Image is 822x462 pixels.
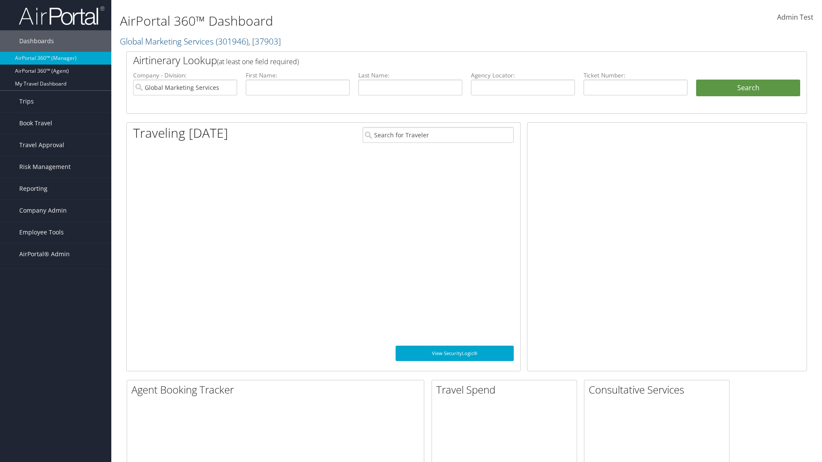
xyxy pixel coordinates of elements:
[131,382,424,397] h2: Agent Booking Tracker
[19,243,70,265] span: AirPortal® Admin
[19,200,67,221] span: Company Admin
[584,71,688,80] label: Ticket Number:
[248,36,281,47] span: , [ 37903 ]
[19,30,54,52] span: Dashboards
[777,12,813,22] span: Admin Test
[217,57,299,66] span: (at least one field required)
[120,12,582,30] h1: AirPortal 360™ Dashboard
[777,4,813,31] a: Admin Test
[589,382,729,397] h2: Consultative Services
[19,91,34,112] span: Trips
[19,134,64,156] span: Travel Approval
[246,71,350,80] label: First Name:
[19,6,104,26] img: airportal-logo.png
[19,178,48,199] span: Reporting
[120,36,281,47] a: Global Marketing Services
[19,156,71,178] span: Risk Management
[133,53,744,68] h2: Airtinerary Lookup
[363,127,514,143] input: Search for Traveler
[19,222,64,243] span: Employee Tools
[216,36,248,47] span: ( 301946 )
[19,113,52,134] span: Book Travel
[133,124,228,142] h1: Traveling [DATE]
[396,346,514,361] a: View SecurityLogic®
[696,80,800,97] button: Search
[471,71,575,80] label: Agency Locator:
[133,71,237,80] label: Company - Division:
[436,382,577,397] h2: Travel Spend
[358,71,462,80] label: Last Name:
